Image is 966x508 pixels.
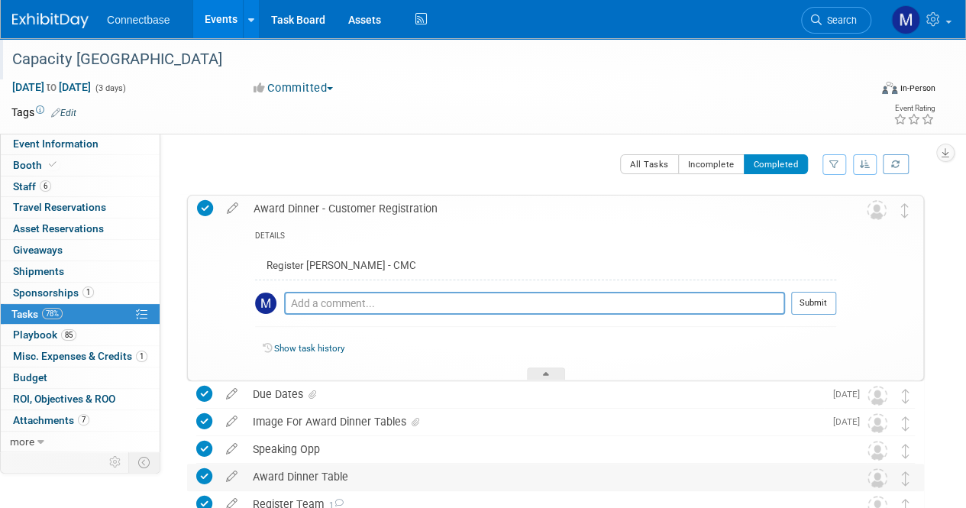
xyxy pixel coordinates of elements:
[1,432,160,452] a: more
[129,452,160,472] td: Toggle Event Tabs
[902,416,909,431] i: Move task
[42,308,63,319] span: 78%
[891,5,920,34] img: Mary Ann Rose
[801,7,871,34] a: Search
[13,138,99,150] span: Event Information
[245,464,837,490] div: Award Dinner Table
[13,371,47,383] span: Budget
[11,80,92,94] span: [DATE] [DATE]
[245,409,824,435] div: Image For Award Dinner Tables
[902,471,909,486] i: Move task
[218,387,245,401] a: edit
[51,108,76,118] a: Edit
[867,468,887,488] img: Unassigned
[1,134,160,154] a: Event Information
[102,452,129,472] td: Personalize Event Tab Strip
[219,202,246,215] a: edit
[902,389,909,403] i: Move task
[218,470,245,484] a: edit
[1,325,160,345] a: Playbook85
[40,180,51,192] span: 6
[13,180,51,193] span: Staff
[7,46,857,73] div: Capacity [GEOGRAPHIC_DATA]
[867,386,887,406] img: Unassigned
[620,154,679,174] button: All Tasks
[1,261,160,282] a: Shipments
[44,81,59,93] span: to
[245,436,837,462] div: Speaking Opp
[902,444,909,458] i: Move task
[136,351,147,362] span: 1
[867,413,887,433] img: Unassigned
[13,159,60,171] span: Booth
[246,196,836,222] div: Award Dinner - Customer Registration
[107,14,170,26] span: Connectbase
[13,222,104,235] span: Asset Reservations
[1,240,160,260] a: Giveaways
[12,13,89,28] img: ExhibitDay
[893,105,935,112] div: Event Rating
[882,82,897,94] img: Format-Inperson.png
[900,83,935,94] div: In-Person
[10,435,34,448] span: more
[678,154,745,174] button: Incomplete
[1,218,160,239] a: Asset Reservations
[13,393,115,405] span: ROI, Objectives & ROO
[901,203,909,218] i: Move task
[867,441,887,461] img: Unassigned
[13,201,106,213] span: Travel Reservations
[94,83,126,93] span: (3 days)
[11,105,76,120] td: Tags
[255,244,836,280] div: Register [PERSON_NAME] - CMC
[833,389,867,400] span: [DATE]
[1,155,160,176] a: Booth
[833,416,867,427] span: [DATE]
[1,410,160,431] a: Attachments7
[78,414,89,425] span: 7
[255,231,836,244] div: DETAILS
[248,80,339,96] button: Committed
[13,286,94,299] span: Sponsorships
[218,415,245,429] a: edit
[49,160,57,169] i: Booth reservation complete
[82,286,94,298] span: 1
[13,244,63,256] span: Giveaways
[883,154,909,174] a: Refresh
[13,265,64,277] span: Shipments
[218,442,245,456] a: edit
[822,15,857,26] span: Search
[791,292,836,315] button: Submit
[1,389,160,409] a: ROI, Objectives & ROO
[11,308,63,320] span: Tasks
[245,381,824,407] div: Due Dates
[1,346,160,367] a: Misc. Expenses & Credits1
[744,154,809,174] button: Completed
[1,367,160,388] a: Budget
[274,343,344,354] a: Show task history
[800,79,935,102] div: Event Format
[13,350,147,362] span: Misc. Expenses & Credits
[61,329,76,341] span: 85
[867,200,887,220] img: Unassigned
[1,197,160,218] a: Travel Reservations
[13,414,89,426] span: Attachments
[1,176,160,197] a: Staff6
[1,283,160,303] a: Sponsorships1
[13,328,76,341] span: Playbook
[255,293,276,314] img: Mary Ann Rose
[1,304,160,325] a: Tasks78%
